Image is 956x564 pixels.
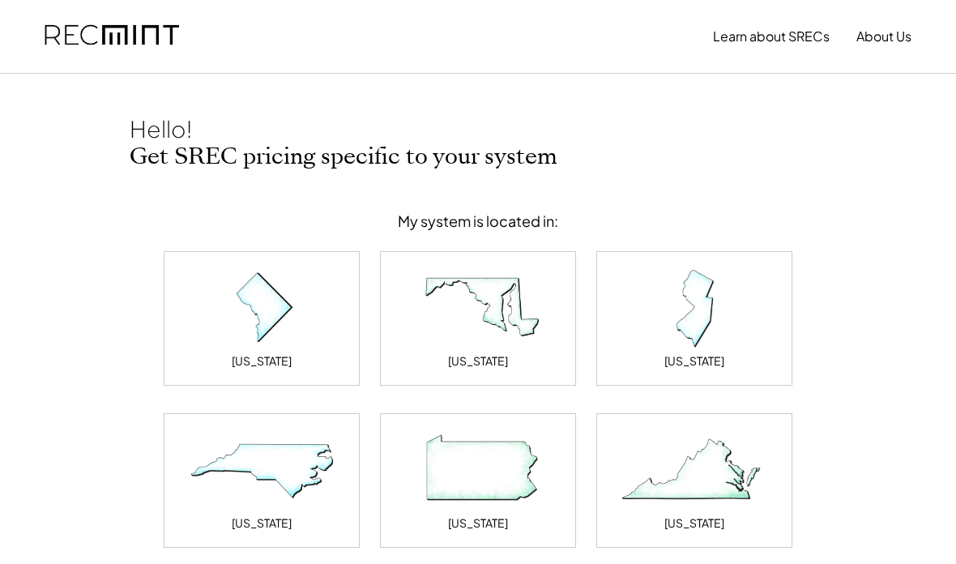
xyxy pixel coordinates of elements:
[398,211,558,230] div: My system is located in:
[181,268,343,349] img: District of Columbia
[232,353,292,370] div: [US_STATE]
[181,430,343,511] img: North Carolina
[130,114,292,143] div: Hello!
[448,353,508,370] div: [US_STATE]
[613,430,775,511] img: Virginia
[397,430,559,511] img: Pennsylvania
[130,143,826,171] h2: Get SREC pricing specific to your system
[856,20,911,53] button: About Us
[713,20,830,53] button: Learn about SRECs
[664,515,724,532] div: [US_STATE]
[397,268,559,349] img: Maryland
[664,353,724,370] div: [US_STATE]
[613,268,775,349] img: New Jersey
[448,515,508,532] div: [US_STATE]
[45,9,179,64] img: recmint-logotype%403x.png
[232,515,292,532] div: [US_STATE]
